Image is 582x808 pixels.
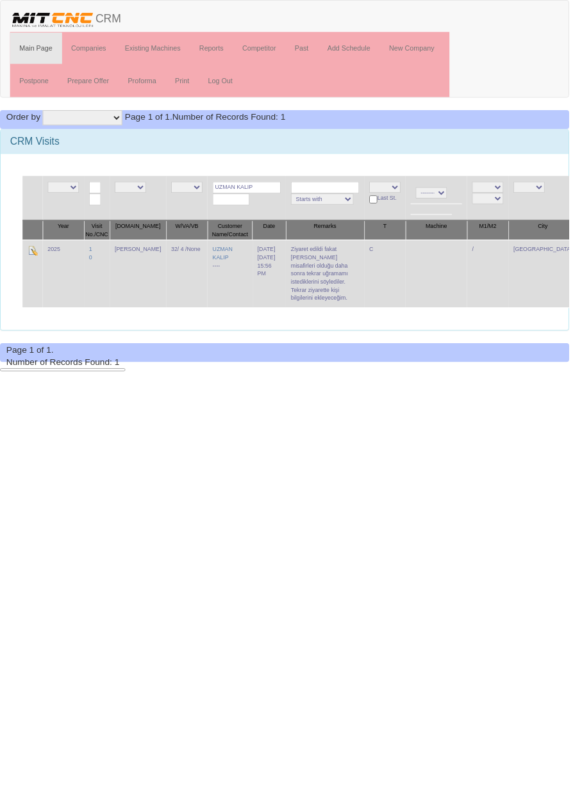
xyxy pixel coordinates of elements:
td: C [372,245,415,314]
th: W/VA/VB [170,225,212,246]
th: Date [258,225,292,246]
a: 0 [91,260,94,266]
a: Existing Machines [118,33,194,65]
a: CRM [1,1,133,33]
a: UZMAN KALIP [217,252,238,266]
a: Add Schedule [325,33,388,65]
td: ---- [212,245,258,314]
td: 2025 [44,245,86,314]
a: Proforma [121,67,169,99]
td: 32/ 4 /None [170,245,212,314]
td: / [478,245,520,314]
a: 1 [91,252,94,258]
img: Edit [28,251,38,261]
a: Companies [63,33,119,65]
a: Postpone [10,67,59,99]
th: T [372,225,415,246]
span: Page 1 of 1. [6,352,55,362]
td: Last St. [372,180,415,225]
a: Prepare Offer [59,67,121,99]
td: [PERSON_NAME] [112,245,170,314]
th: Customer Name/Contact [212,225,258,246]
span: Number of Records Found: 1 [6,365,122,375]
a: Main Page [10,33,63,65]
a: Past [292,33,325,65]
span: Number of Records Found: 1 [128,115,292,125]
div: [DATE] 15:56 PM [263,259,287,284]
th: [DOMAIN_NAME] [112,225,170,246]
td: [DATE] [258,245,292,314]
a: Print [169,67,203,99]
h3: CRM Visits [10,139,572,150]
th: Year [44,225,86,246]
th: Remarks [292,225,372,246]
th: Visit No./CNC [86,225,112,246]
a: Competitor [238,33,292,65]
th: Machine [415,225,478,246]
th: M1/M2 [478,225,520,246]
a: New Company [388,33,454,65]
a: Reports [194,33,238,65]
img: header.png [10,10,97,29]
span: Page 1 of 1. [128,115,176,125]
td: Ziyaret edildi fakat [PERSON_NAME] misafirleri olduğu daha sonra tekrar uğramamı istediklerini sö... [292,245,372,314]
a: Log Out [203,67,247,99]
